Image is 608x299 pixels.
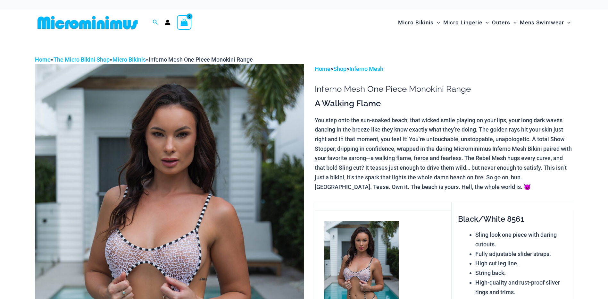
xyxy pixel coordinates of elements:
img: MM SHOP LOGO FLAT [35,15,140,30]
span: Menu Toggle [564,14,571,31]
span: Black/White 8561 [458,214,524,224]
p: You step onto the sun-soaked beach, that wicked smile playing on your lips, your long dark waves ... [315,115,573,192]
nav: Site Navigation [396,12,573,33]
span: Micro Bikinis [398,14,434,31]
li: Sling look one piece with daring cutouts. [475,230,567,249]
h3: A Walking Flame [315,98,573,109]
span: » » » [35,56,253,63]
a: Home [315,65,330,72]
span: Menu Toggle [434,14,440,31]
li: String back. [475,268,567,278]
a: View Shopping Cart, empty [177,15,192,30]
a: Search icon link [153,19,158,27]
a: The Micro Bikini Shop [54,56,110,63]
a: Inferno Mesh [349,65,383,72]
p: > > [315,64,573,74]
a: Micro LingerieMenu ToggleMenu Toggle [442,13,490,32]
span: Mens Swimwear [520,14,564,31]
a: OutersMenu ToggleMenu Toggle [490,13,518,32]
span: Menu Toggle [510,14,517,31]
li: Fully adjustable slider straps. [475,249,567,259]
span: Inferno Mesh One Piece Monokini Range [149,56,253,63]
span: Micro Lingerie [443,14,482,31]
span: Menu Toggle [482,14,489,31]
a: Micro Bikinis [112,56,146,63]
li: High cut leg line. [475,259,567,268]
a: Shop [333,65,346,72]
a: Account icon link [165,20,171,25]
li: High-quality and rust-proof silver rings and trims. [475,278,567,297]
span: Outers [492,14,510,31]
a: Mens SwimwearMenu ToggleMenu Toggle [518,13,572,32]
a: Micro BikinisMenu ToggleMenu Toggle [396,13,442,32]
a: Home [35,56,51,63]
h1: Inferno Mesh One Piece Monokini Range [315,84,573,94]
